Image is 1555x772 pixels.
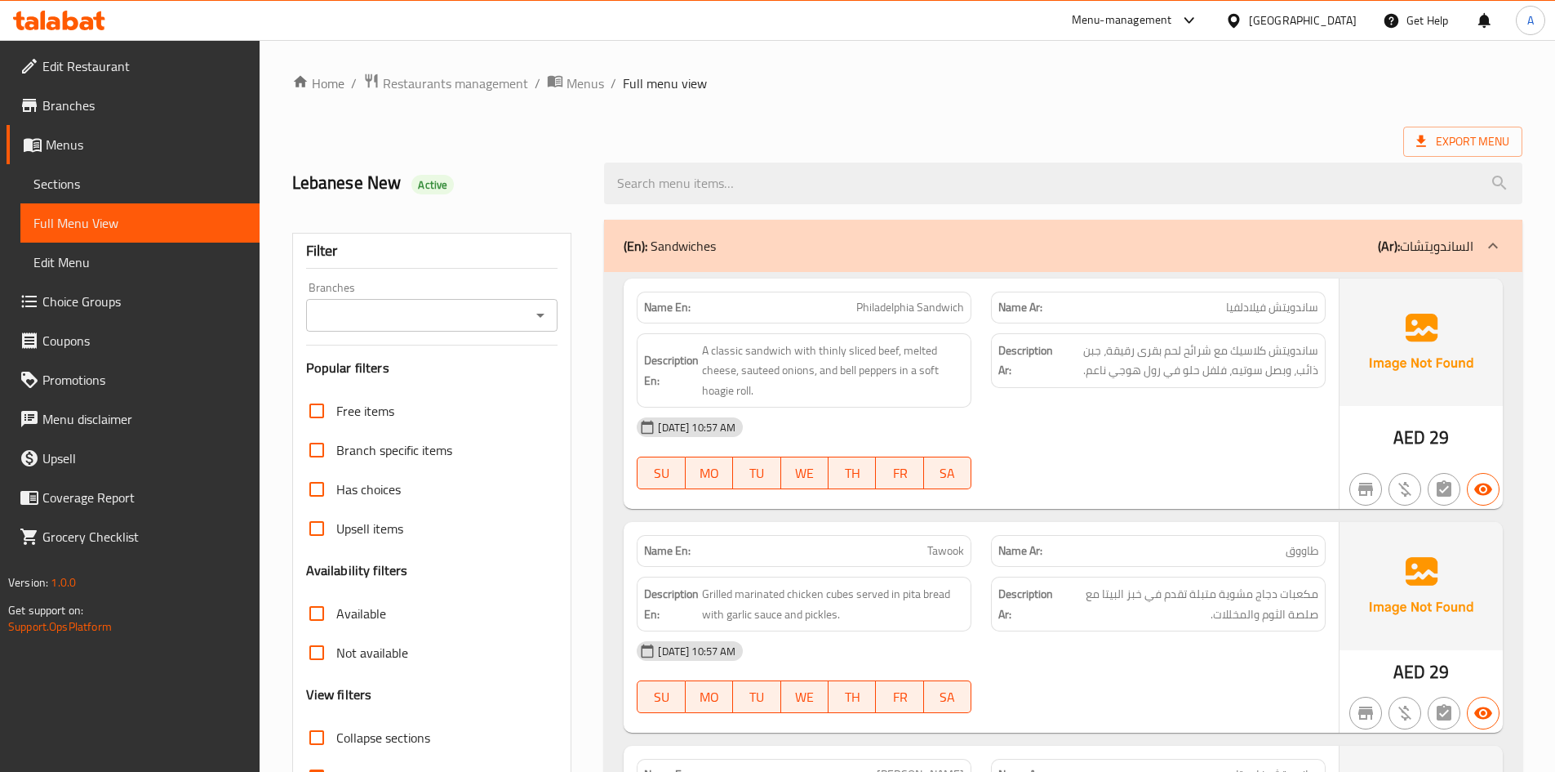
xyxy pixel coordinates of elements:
button: Not has choices [1428,473,1460,506]
span: Choice Groups [42,292,247,311]
span: TH [835,462,869,485]
h2: Lebanese New [292,171,585,195]
strong: Description Ar: [998,341,1053,381]
button: SA [924,457,971,489]
span: WE [788,685,822,709]
nav: breadcrumb [292,73,1522,94]
button: Available [1467,697,1499,730]
div: Filter [306,234,558,269]
span: Version: [8,572,48,593]
span: 29 [1429,656,1449,688]
span: Coverage Report [42,488,247,507]
span: MO [692,462,726,485]
span: [DATE] 10:57 AM [651,420,742,435]
button: MO [686,457,733,489]
span: Menus [566,74,604,93]
span: Branch specific items [336,440,452,460]
a: Coupons [7,321,260,360]
span: Full menu view [623,74,707,93]
span: AED [1393,422,1425,453]
button: WE [781,457,829,489]
span: Collapse sections [336,728,430,747]
a: Edit Restaurant [7,47,260,86]
span: Full Menu View [33,213,247,233]
span: MO [692,685,726,709]
span: 29 [1429,422,1449,453]
span: SA [931,685,965,709]
button: Purchased item [1388,473,1421,506]
a: Sections [20,164,260,203]
span: AED [1393,656,1425,688]
div: [GEOGRAPHIC_DATA] [1249,11,1357,29]
span: SU [644,462,678,485]
a: Choice Groups [7,282,260,321]
div: (En): Sandwiches(Ar):الساندويتشات [604,220,1522,272]
span: SA [931,462,965,485]
span: TU [740,462,774,485]
span: FR [882,462,917,485]
span: FR [882,685,917,709]
b: (En): [624,234,647,258]
a: Coverage Report [7,478,260,517]
span: Available [336,604,386,623]
span: Edit Restaurant [42,56,247,76]
a: Menus [7,125,260,164]
span: Menu disclaimer [42,409,247,429]
span: A classic sandwich with thinly sliced beef, melted cheese, sauteed onions, and bell peppers in a ... [702,341,964,401]
span: Promotions [42,370,247,390]
span: Active [411,177,454,193]
strong: Description En: [644,584,699,624]
span: Restaurants management [383,74,528,93]
img: Ae5nvW7+0k+MAAAAAElFTkSuQmCC [1340,522,1503,649]
span: Grocery Checklist [42,527,247,547]
span: A [1527,11,1534,29]
h3: View filters [306,685,372,704]
strong: Name Ar: [998,542,1042,560]
a: Promotions [7,360,260,399]
button: Purchased item [1388,697,1421,730]
input: search [604,163,1522,204]
span: WE [788,462,822,485]
span: [DATE] 10:57 AM [651,644,742,659]
strong: Name En: [644,299,691,316]
button: TU [733,457,780,489]
button: Available [1467,473,1499,506]
div: Active [411,175,454,194]
button: SA [924,681,971,713]
button: Open [529,304,552,327]
span: SU [644,685,678,709]
div: Menu-management [1072,11,1172,30]
a: Home [292,74,344,93]
button: Not has choices [1428,697,1460,730]
button: TH [829,681,876,713]
a: Edit Menu [20,243,260,282]
span: Not available [336,643,408,663]
button: Not branch specific item [1349,697,1382,730]
a: Restaurants management [363,73,528,94]
a: Grocery Checklist [7,517,260,556]
strong: Name Ar: [998,299,1042,316]
span: Export Menu [1403,127,1522,157]
strong: Name En: [644,542,691,560]
span: Upsell [42,448,247,468]
span: Has choices [336,480,401,499]
span: Branches [42,96,247,115]
span: Edit Menu [33,252,247,272]
li: / [535,74,540,93]
a: Branches [7,86,260,125]
span: 1.0.0 [51,572,76,593]
span: Export Menu [1416,132,1509,152]
span: Philadelphia Sandwich [856,299,964,316]
p: الساندويتشات [1378,236,1473,256]
button: SU [637,457,685,489]
li: / [611,74,616,93]
a: Support.OpsPlatform [8,616,112,637]
span: Menus [46,135,247,154]
span: ساندويتش كلاسيك مع شرائح لحم بقرى رقيقة، جبن ذائب، وبصل سوتيه، فلفل حلو في رول هوجي ناعم. [1056,341,1318,381]
img: Ae5nvW7+0k+MAAAAAElFTkSuQmCC [1340,279,1503,406]
span: Coupons [42,331,247,350]
span: Get support on: [8,600,83,621]
span: TU [740,685,774,709]
strong: Description Ar: [998,584,1053,624]
button: MO [686,681,733,713]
